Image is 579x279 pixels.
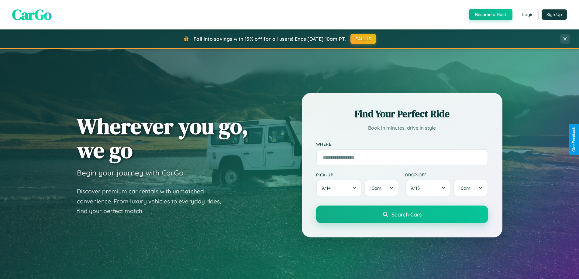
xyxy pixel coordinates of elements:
[194,36,346,42] span: Fall into savings with 15% off for all users! Ends [DATE] 10am PT.
[77,186,229,216] p: Discover premium car rentals with unmatched convenience. From luxury vehicles to everyday rides, ...
[405,172,488,177] label: Drop-off
[316,141,488,147] label: Where
[77,114,248,162] h1: Wherever you go, we go
[322,185,334,191] span: 9 / 14
[370,185,381,191] span: 10am
[77,168,184,177] h3: Begin your journey with CarGo
[453,180,488,196] button: 10am
[364,180,399,196] button: 10am
[517,9,539,20] button: Login
[316,180,362,196] button: 9/14
[411,185,423,191] span: 9 / 15
[542,9,567,20] button: Sign Up
[12,5,52,25] span: CarGo
[572,127,576,152] div: Give Feedback
[350,34,376,44] button: FALL15
[316,124,488,132] p: Book in minutes, drive in style
[469,9,512,20] button: Become a Host
[459,185,470,191] span: 10am
[316,107,488,121] h2: Find Your Perfect Ride
[316,206,488,223] button: Search Cars
[405,180,451,196] button: 9/15
[316,172,399,177] label: Pick-up
[391,211,422,218] span: Search Cars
